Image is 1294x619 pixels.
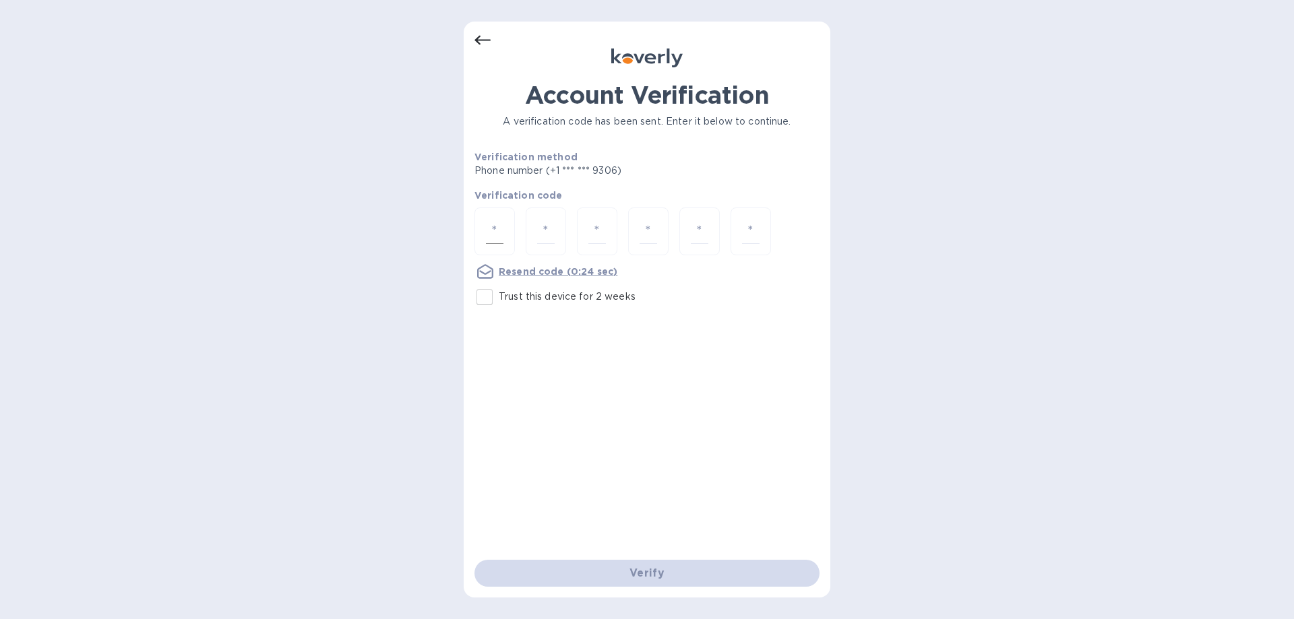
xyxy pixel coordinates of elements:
[499,266,617,277] u: Resend code (0:24 sec)
[474,81,820,109] h1: Account Verification
[474,152,578,162] b: Verification method
[474,164,725,178] p: Phone number (+1 *** *** 9306)
[474,115,820,129] p: A verification code has been sent. Enter it below to continue.
[499,290,636,304] p: Trust this device for 2 weeks
[474,189,820,202] p: Verification code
